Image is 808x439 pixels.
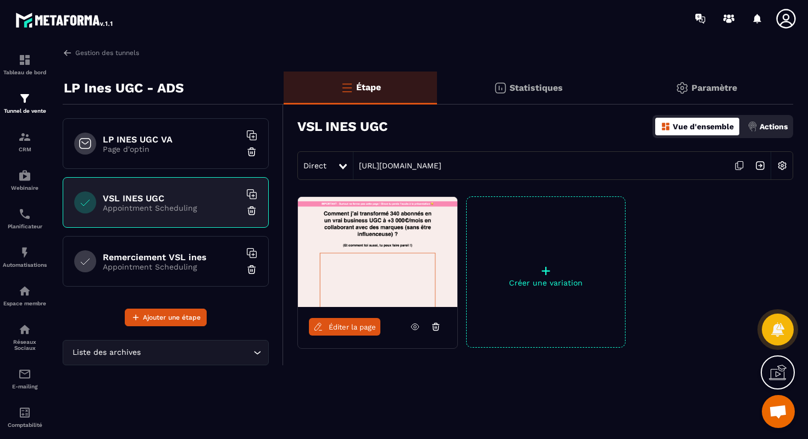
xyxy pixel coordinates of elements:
[673,122,734,131] p: Vue d'ensemble
[340,81,353,94] img: bars-o.4a397970.svg
[661,122,671,131] img: dashboard-orange.40269519.svg
[467,263,625,278] p: +
[3,69,47,75] p: Tableau de bord
[353,161,441,170] a: [URL][DOMAIN_NAME]
[3,238,47,276] a: automationsautomationsAutomatisations
[18,130,31,144] img: formation
[18,246,31,259] img: automations
[3,276,47,315] a: automationsautomationsEspace membre
[762,395,795,428] a: Ouvrir le chat
[103,204,240,212] p: Appointment Scheduling
[3,223,47,229] p: Planificateur
[18,53,31,67] img: formation
[356,82,381,92] p: Étape
[103,134,240,145] h6: LP INES UGC VA
[103,252,240,262] h6: Remerciement VSL ines
[3,422,47,428] p: Comptabilité
[309,318,380,336] a: Éditer la page
[467,278,625,287] p: Créer une variation
[3,398,47,436] a: accountantaccountantComptabilité
[691,83,737,93] p: Paramètre
[63,48,139,58] a: Gestion des tunnels
[103,193,240,204] h6: VSL INES UGC
[18,169,31,182] img: automations
[64,77,184,99] p: LP Ines UGC - ADS
[748,122,757,131] img: actions.d6e523a2.png
[3,185,47,191] p: Webinaire
[750,155,771,176] img: arrow-next.bcc2205e.svg
[298,197,457,307] img: image
[676,81,689,95] img: setting-gr.5f69749f.svg
[63,340,269,365] div: Search for option
[3,84,47,122] a: formationformationTunnel de vente
[246,146,257,157] img: trash
[18,92,31,105] img: formation
[3,161,47,199] a: automationsautomationsWebinaire
[3,300,47,306] p: Espace membre
[3,383,47,389] p: E-mailing
[3,199,47,238] a: schedulerschedulerPlanificateur
[143,312,201,323] span: Ajouter une étape
[246,205,257,216] img: trash
[3,146,47,152] p: CRM
[3,339,47,351] p: Réseaux Sociaux
[18,406,31,419] img: accountant
[18,207,31,221] img: scheduler
[303,161,326,170] span: Direct
[18,323,31,336] img: social-network
[297,119,388,134] h3: VSL INES UGC
[125,309,207,326] button: Ajouter une étape
[3,122,47,161] a: formationformationCRM
[18,367,31,381] img: email
[63,48,73,58] img: arrow
[143,347,251,359] input: Search for option
[772,155,793,176] img: setting-w.858f3a88.svg
[3,108,47,114] p: Tunnel de vente
[329,323,376,331] span: Éditer la page
[3,315,47,359] a: social-networksocial-networkRéseaux Sociaux
[15,10,114,30] img: logo
[760,122,788,131] p: Actions
[3,262,47,268] p: Automatisations
[3,359,47,398] a: emailemailE-mailing
[3,45,47,84] a: formationformationTableau de bord
[494,81,507,95] img: stats.20deebd0.svg
[103,262,240,271] p: Appointment Scheduling
[510,83,563,93] p: Statistiques
[103,145,240,153] p: Page d'optin
[246,264,257,275] img: trash
[70,347,143,359] span: Liste des archives
[18,284,31,298] img: automations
